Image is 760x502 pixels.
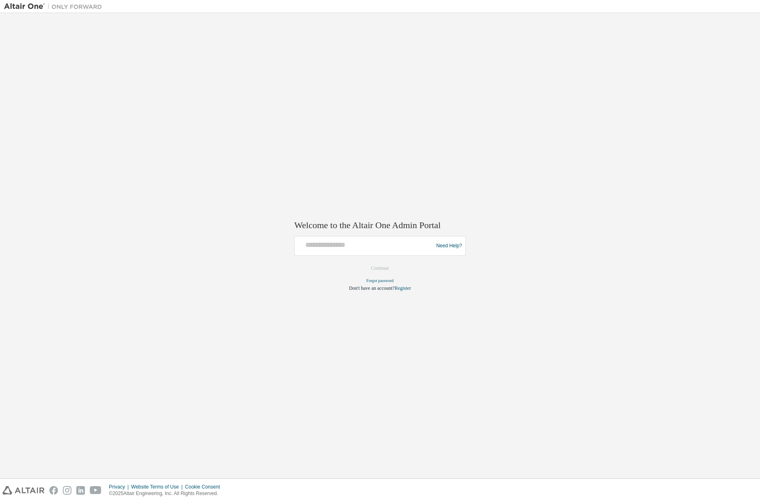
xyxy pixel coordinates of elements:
[294,220,466,231] h2: Welcome to the Altair One Admin Portal
[76,486,85,495] img: linkedin.svg
[395,286,411,291] a: Register
[131,484,185,490] div: Website Terms of Use
[349,286,395,291] span: Don't have an account?
[4,2,106,11] img: Altair One
[367,279,394,283] a: Forgot password
[185,484,224,490] div: Cookie Consent
[49,486,58,495] img: facebook.svg
[109,484,131,490] div: Privacy
[109,490,225,497] p: © 2025 Altair Engineering, Inc. All Rights Reserved.
[2,486,44,495] img: altair_logo.svg
[63,486,71,495] img: instagram.svg
[90,486,102,495] img: youtube.svg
